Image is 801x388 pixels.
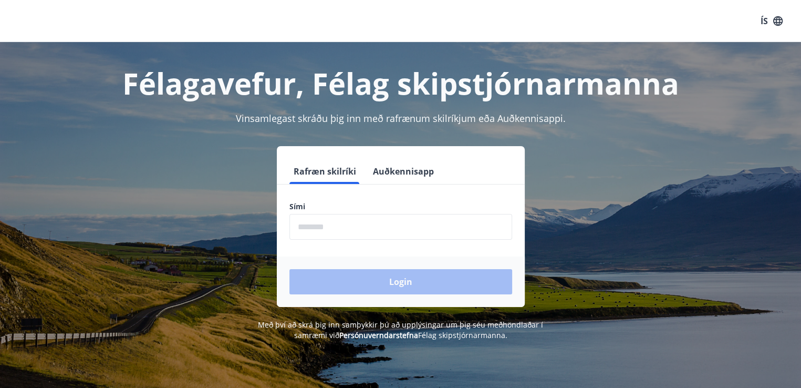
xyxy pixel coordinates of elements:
[755,12,788,30] button: ÍS
[258,320,543,340] span: Með því að skrá þig inn samþykkir þú að upplýsingar um þig séu meðhöndlaðar í samræmi við Félag s...
[339,330,418,340] a: Persónuverndarstefna
[289,201,512,212] label: Sími
[236,112,566,125] span: Vinsamlegast skráðu þig inn með rafrænum skilríkjum eða Auðkennisappi.
[35,63,766,103] h1: Félagavefur, Félag skipstjórnarmanna
[289,159,360,184] button: Rafræn skilríki
[369,159,438,184] button: Auðkennisapp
